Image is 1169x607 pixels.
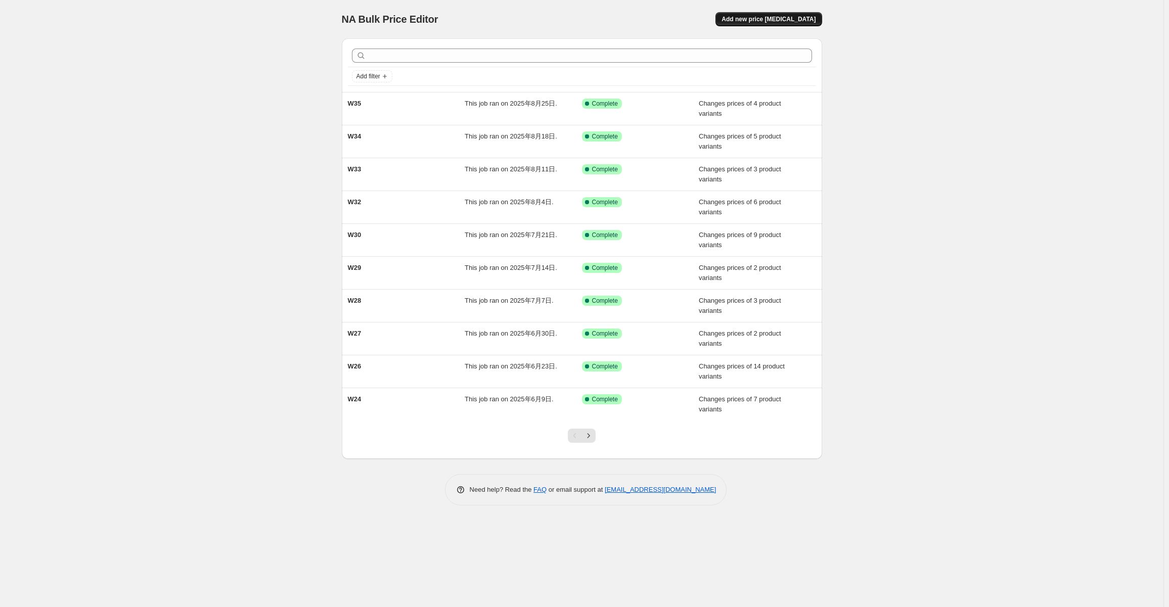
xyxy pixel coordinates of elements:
span: This job ran on 2025年7月21日. [465,231,557,239]
span: This job ran on 2025年6月23日. [465,362,557,370]
span: Changes prices of 3 product variants [699,297,781,314]
span: Complete [592,165,618,173]
span: Changes prices of 2 product variants [699,264,781,282]
span: This job ran on 2025年8月4日. [465,198,554,206]
span: Complete [592,132,618,141]
span: Complete [592,264,618,272]
span: Changes prices of 14 product variants [699,362,785,380]
span: Complete [592,231,618,239]
span: Complete [592,100,618,108]
button: Add new price [MEDICAL_DATA] [715,12,822,26]
span: Changes prices of 5 product variants [699,132,781,150]
span: Changes prices of 7 product variants [699,395,781,413]
a: [EMAIL_ADDRESS][DOMAIN_NAME] [605,486,716,493]
span: Changes prices of 6 product variants [699,198,781,216]
span: Changes prices of 9 product variants [699,231,781,249]
span: Complete [592,362,618,370]
span: W30 [348,231,362,239]
span: Changes prices of 3 product variants [699,165,781,183]
span: Add new price [MEDICAL_DATA] [722,15,816,23]
nav: Pagination [568,429,596,443]
span: W24 [348,395,362,403]
button: Next [581,429,596,443]
span: This job ran on 2025年6月30日. [465,330,557,337]
span: W29 [348,264,362,271]
span: W26 [348,362,362,370]
span: Add filter [356,72,380,80]
span: W32 [348,198,362,206]
span: This job ran on 2025年8月25日. [465,100,557,107]
span: W27 [348,330,362,337]
span: or email support at [547,486,605,493]
a: FAQ [533,486,547,493]
span: Complete [592,395,618,403]
span: This job ran on 2025年7月14日. [465,264,557,271]
span: Changes prices of 4 product variants [699,100,781,117]
span: W34 [348,132,362,140]
span: Changes prices of 2 product variants [699,330,781,347]
span: Complete [592,330,618,338]
span: NA Bulk Price Editor [342,14,438,25]
span: This job ran on 2025年8月11日. [465,165,557,173]
span: W33 [348,165,362,173]
span: Need help? Read the [470,486,534,493]
span: W28 [348,297,362,304]
button: Add filter [352,70,392,82]
span: Complete [592,297,618,305]
span: This job ran on 2025年6月9日. [465,395,554,403]
span: This job ran on 2025年8月18日. [465,132,557,140]
span: Complete [592,198,618,206]
span: W35 [348,100,362,107]
span: This job ran on 2025年7月7日. [465,297,554,304]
